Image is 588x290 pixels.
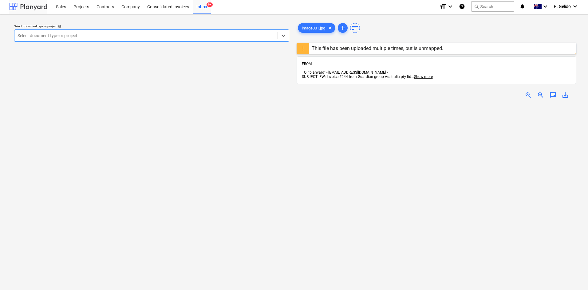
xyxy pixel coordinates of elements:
div: image001.jpg [298,23,335,33]
span: chat [549,91,557,99]
span: R. Gelido [554,4,571,9]
span: add [339,24,346,32]
span: SUBJECT: FW: Invoice #244 from Guardian group Australia pty ltd [302,75,411,79]
button: Search [471,1,514,12]
span: help [57,25,61,28]
span: Show more [414,75,433,79]
span: sort [351,24,359,32]
i: keyboard_arrow_down [447,3,454,10]
span: image001.jpg [298,26,329,30]
span: save_alt [562,91,569,99]
iframe: Chat Widget [557,261,588,290]
span: 9+ [207,2,213,7]
span: TO: "planyard" <[EMAIL_ADDRESS][DOMAIN_NAME]> [302,70,388,75]
div: Select document type or project [14,24,289,28]
span: zoom_out [537,91,544,99]
i: format_size [439,3,447,10]
span: search [474,4,479,9]
i: notifications [519,3,525,10]
span: clear [326,24,334,32]
i: keyboard_arrow_down [571,3,579,10]
span: zoom_in [525,91,532,99]
span: ... [411,75,433,79]
span: FROM: [302,62,313,66]
div: This file has been uploaded multiple times, but is unmapped. [312,45,443,51]
i: Knowledge base [459,3,465,10]
i: keyboard_arrow_down [542,3,549,10]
